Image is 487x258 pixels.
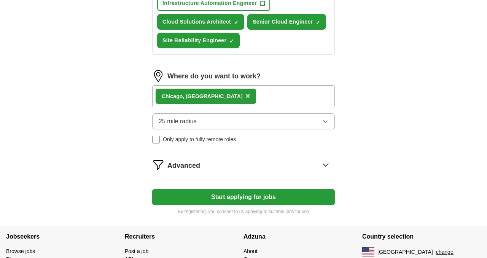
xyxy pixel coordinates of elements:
[152,189,335,205] button: Start applying for jobs
[167,161,200,171] span: Advanced
[6,248,35,254] a: Browse jobs
[243,248,258,254] a: About
[152,208,335,215] p: By registering, you consent to us applying to suitable jobs for you
[377,248,433,256] span: [GEOGRAPHIC_DATA]
[152,70,164,82] img: location.png
[157,14,244,30] button: Cloud Solutions Architect✓
[167,71,261,81] label: Where do you want to work?
[234,19,239,25] span: ✓
[157,33,240,48] button: Site Reliability Engineer✓
[246,92,250,100] span: ×
[362,247,374,256] img: US flag
[163,135,236,143] span: Only apply to fully remote roles
[125,248,148,254] a: Post a job
[362,226,481,247] h4: Country selection
[246,91,250,102] button: ×
[316,19,320,25] span: ✓
[162,93,176,99] strong: Chica
[152,113,335,129] button: 25 mile radius
[247,14,326,30] button: Senior Cloud Engineer✓
[159,117,197,126] span: 25 mile radius
[152,159,164,171] img: filter
[162,37,226,45] span: Site Reliability Engineer
[229,38,234,44] span: ✓
[436,248,454,256] button: change
[152,136,160,143] input: Only apply to fully remote roles
[162,18,231,26] span: Cloud Solutions Architect
[253,18,313,26] span: Senior Cloud Engineer
[162,92,243,100] div: go, [GEOGRAPHIC_DATA]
